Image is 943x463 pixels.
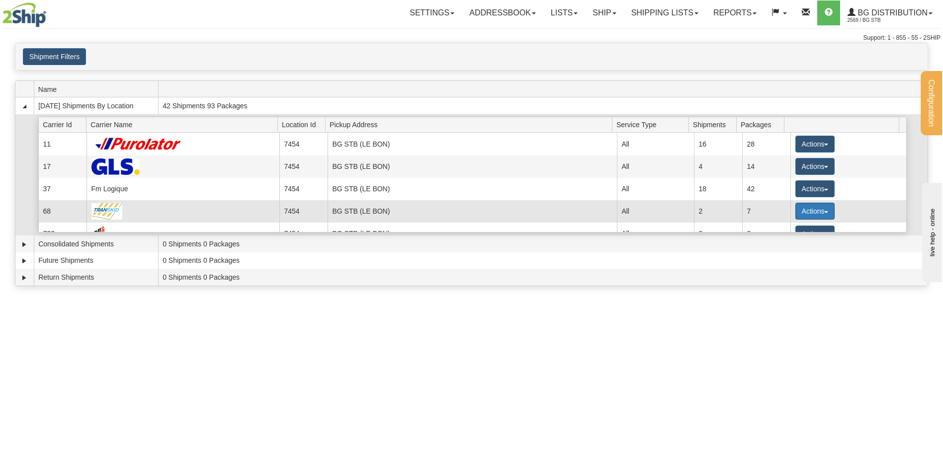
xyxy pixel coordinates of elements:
[693,117,737,132] span: Shipments
[624,0,706,25] a: Shipping lists
[19,273,29,283] a: Expand
[86,178,279,200] td: Fm Logique
[694,178,742,200] td: 18
[742,133,790,155] td: 28
[617,155,694,178] td: All
[617,223,694,245] td: All
[19,256,29,266] a: Expand
[462,0,543,25] a: Addressbook
[617,133,694,155] td: All
[921,71,942,135] button: Configuration
[38,155,86,178] td: 17
[91,158,140,175] img: GLS Canada
[279,223,328,245] td: 7454
[585,0,623,25] a: Ship
[840,0,940,25] a: BG Distribution 2569 / BG STB
[38,133,86,155] td: 11
[158,97,928,114] td: 42 Shipments 93 Packages
[38,81,158,97] span: Name
[279,178,328,200] td: 7454
[795,180,835,197] button: Actions
[38,178,86,200] td: 37
[795,203,835,220] button: Actions
[158,269,928,286] td: 0 Shipments 0 Packages
[795,158,835,175] button: Actions
[43,117,86,132] span: Carrier Id
[328,133,617,155] td: BG STB (LE BON)
[742,155,790,178] td: 14
[91,226,107,242] img: Day & Ross
[19,101,29,111] a: Collapse
[848,15,922,25] span: 2569 / BG STB
[543,0,585,25] a: Lists
[328,155,617,178] td: BG STB (LE BON)
[2,34,941,42] div: Support: 1 - 855 - 55 - 2SHIP
[742,223,790,245] td: 2
[282,117,326,132] span: Location Id
[34,269,158,286] td: Return Shipments
[795,136,835,153] button: Actions
[91,137,185,151] img: Purolator
[34,252,158,269] td: Future Shipments
[742,200,790,223] td: 7
[617,178,694,200] td: All
[402,0,462,25] a: Settings
[330,117,612,132] span: Pickup Address
[279,200,328,223] td: 7454
[91,203,123,220] img: TRANSKID
[616,117,688,132] span: Service Type
[279,155,328,178] td: 7454
[90,117,277,132] span: Carrier Name
[279,133,328,155] td: 7454
[328,223,617,245] td: BG STB (LE BON)
[34,235,158,252] td: Consolidated Shipments
[38,223,86,245] td: 733
[158,235,928,252] td: 0 Shipments 0 Packages
[694,200,742,223] td: 2
[38,200,86,223] td: 68
[328,178,617,200] td: BG STB (LE BON)
[706,0,764,25] a: Reports
[328,200,617,223] td: BG STB (LE BON)
[742,178,790,200] td: 42
[920,181,942,282] iframe: chat widget
[741,117,784,132] span: Packages
[7,8,92,16] div: live help - online
[19,239,29,249] a: Expand
[694,223,742,245] td: 2
[34,97,158,114] td: [DATE] Shipments By Location
[2,2,46,27] img: logo2569.jpg
[694,133,742,155] td: 16
[23,48,86,65] button: Shipment Filters
[158,252,928,269] td: 0 Shipments 0 Packages
[617,200,694,223] td: All
[856,8,928,17] span: BG Distribution
[795,226,835,242] button: Actions
[694,155,742,178] td: 4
